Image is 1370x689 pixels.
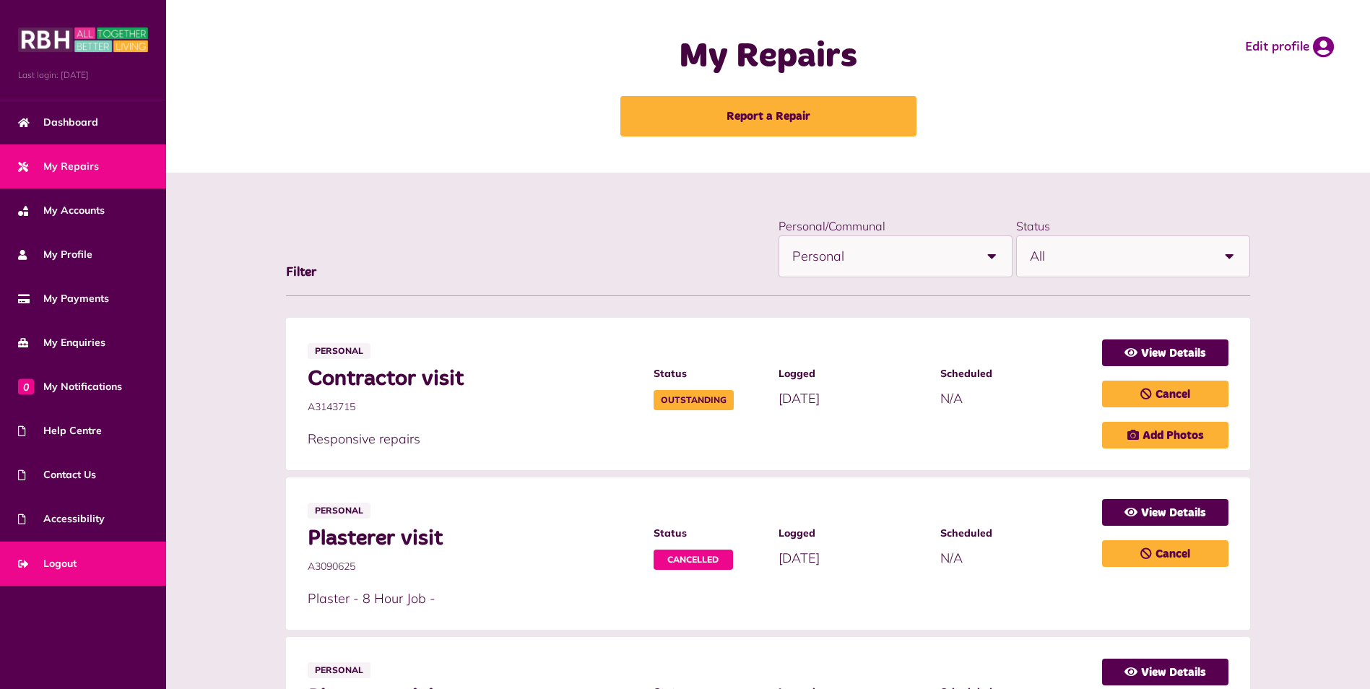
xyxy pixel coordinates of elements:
[940,390,963,407] span: N/A
[308,559,639,574] span: A3090625
[18,25,148,54] img: MyRBH
[18,203,105,218] span: My Accounts
[1016,219,1050,233] label: Status
[792,236,971,277] span: Personal
[1102,339,1228,366] a: View Details
[654,390,734,410] span: Outstanding
[18,423,102,438] span: Help Centre
[620,96,916,136] a: Report a Repair
[18,291,109,306] span: My Payments
[308,429,1088,448] p: Responsive repairs
[1245,36,1334,58] a: Edit profile
[308,399,639,415] span: A3143715
[482,36,1055,78] h1: My Repairs
[308,526,639,552] span: Plasterer visit
[308,503,370,519] span: Personal
[1102,499,1228,526] a: View Details
[18,115,98,130] span: Dashboard
[779,390,820,407] span: [DATE]
[18,69,148,82] span: Last login: [DATE]
[1102,422,1228,448] a: Add Photos
[1102,381,1228,407] a: Cancel
[308,662,370,678] span: Personal
[940,366,1088,381] span: Scheduled
[654,550,733,570] span: Cancelled
[1102,540,1228,567] a: Cancel
[308,343,370,359] span: Personal
[654,366,764,381] span: Status
[18,467,96,482] span: Contact Us
[779,550,820,566] span: [DATE]
[18,511,105,526] span: Accessibility
[779,366,926,381] span: Logged
[18,247,92,262] span: My Profile
[18,335,105,350] span: My Enquiries
[308,366,639,392] span: Contractor visit
[308,589,1088,608] p: Plaster - 8 Hour Job -
[1030,236,1209,277] span: All
[18,378,34,394] span: 0
[18,159,99,174] span: My Repairs
[940,526,1088,541] span: Scheduled
[18,556,77,571] span: Logout
[940,550,963,566] span: N/A
[779,526,926,541] span: Logged
[1102,659,1228,685] a: View Details
[286,266,316,279] span: Filter
[779,219,885,233] label: Personal/Communal
[654,526,764,541] span: Status
[18,379,122,394] span: My Notifications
